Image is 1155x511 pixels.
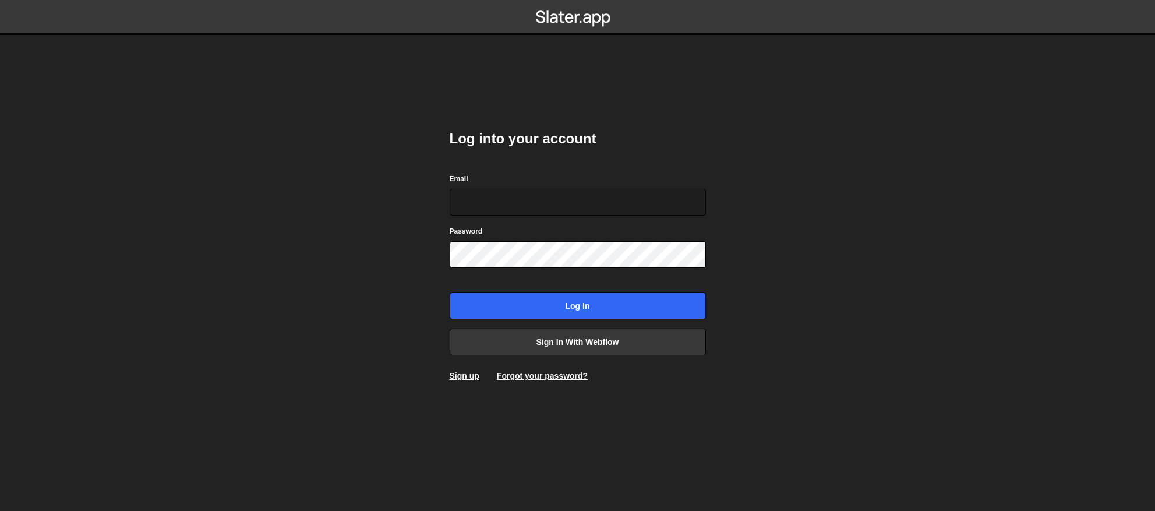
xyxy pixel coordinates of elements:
label: Password [450,225,483,237]
label: Email [450,173,468,185]
h2: Log into your account [450,129,706,148]
a: Sign up [450,371,479,380]
a: Sign in with Webflow [450,329,706,355]
input: Log in [450,292,706,319]
a: Forgot your password? [497,371,588,380]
